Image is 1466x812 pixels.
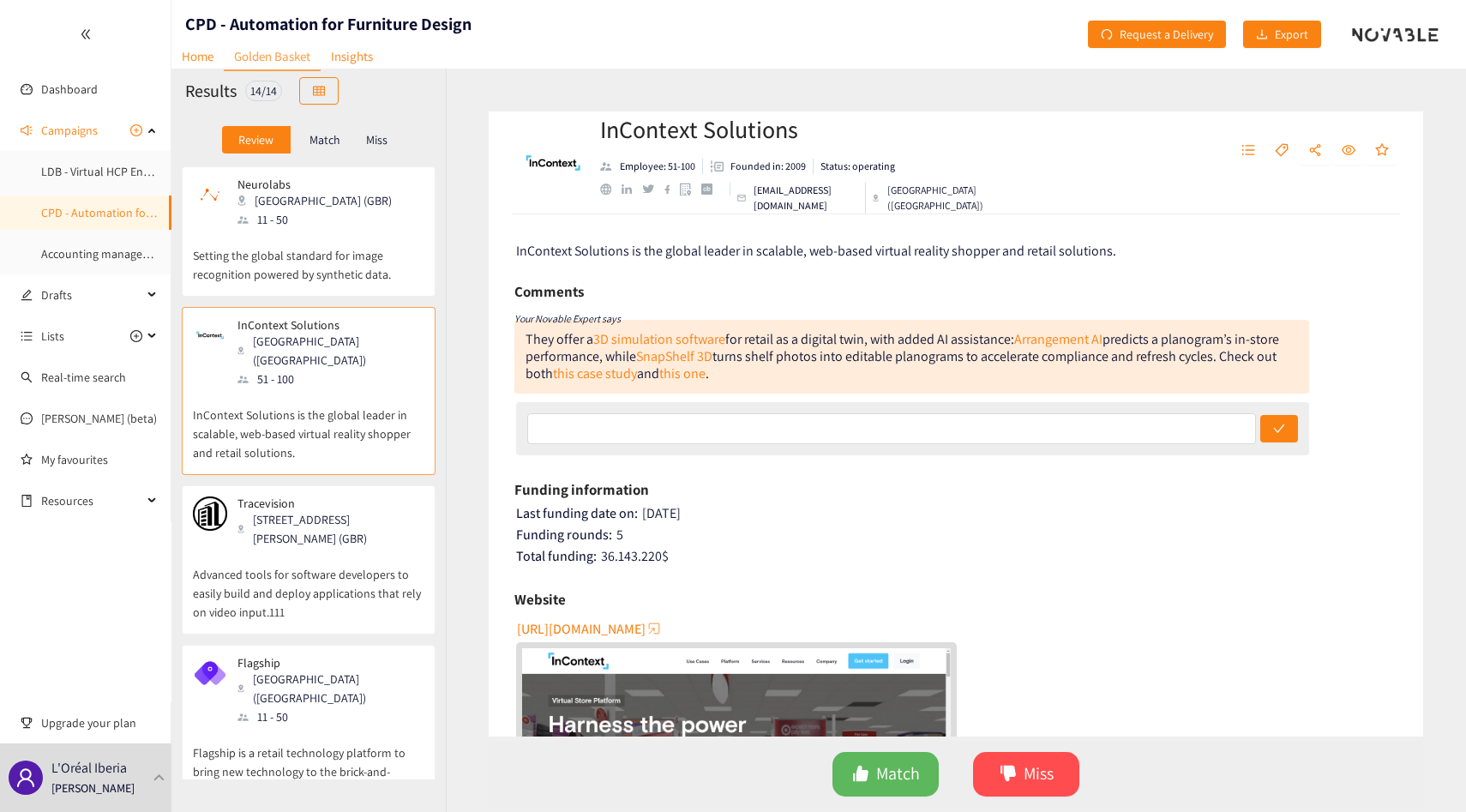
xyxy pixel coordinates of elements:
[185,12,472,36] h1: CPD - Automation for Furniture Design
[41,164,195,179] a: LDB - Virtual HCP Engagement
[41,81,98,97] a: Dashboard
[637,364,659,382] div: and
[309,133,340,147] p: Match
[1256,28,1268,42] span: download
[852,765,869,785] span: like
[517,618,646,640] span: [URL][DOMAIN_NAME]
[21,330,33,342] span: unordered-list
[237,656,412,670] p: Flagship
[516,505,1398,522] div: [DATE]
[620,159,695,174] p: Employee: 51-100
[516,504,638,522] span: Last funding date on:
[299,77,339,105] button: table
[245,81,282,101] div: 14 / 14
[680,183,701,195] a: google maps
[366,133,388,147] p: Miss
[1300,137,1331,165] button: share-alt
[600,159,703,174] li: Employees
[51,757,127,779] p: L'Oréal Iberia
[21,717,33,729] span: trophy
[237,670,423,707] div: [GEOGRAPHIC_DATA] ([GEOGRAPHIC_DATA])
[193,318,227,352] img: Snapshot of the company's website
[237,510,423,548] div: [STREET_ADDRESS][PERSON_NAME] (GBR)
[1367,137,1397,165] button: star
[41,278,142,312] span: Drafts
[973,752,1079,797] button: dislikeMiss
[193,548,424,622] p: Advanced tools for software developers to easily build and deploy applications that rely on video...
[516,548,1398,565] div: 36.143.220 $
[237,191,402,210] div: [GEOGRAPHIC_DATA] (GBR)
[41,319,64,353] span: Lists
[514,312,621,325] i: Your Novable Expert says
[600,112,1017,147] h2: InContext Solutions
[1275,25,1308,44] span: Export
[1266,137,1297,165] button: tag
[516,526,612,544] span: Funding rounds:
[21,124,33,136] span: sound
[321,43,383,69] a: Insights
[514,586,566,612] h6: Website
[622,184,642,195] a: linkedin
[1243,21,1321,48] button: downloadExport
[754,183,859,214] p: [EMAIL_ADDRESS][DOMAIN_NAME]
[41,205,237,220] a: CPD - Automation for Furniture Design
[664,184,681,194] a: facebook
[237,177,392,191] p: Neurolabs
[193,726,424,800] p: Flagship is a retail technology platform to bring new technology to the brick-and-mortar retail w...
[1308,143,1322,159] span: share-alt
[1342,143,1355,159] span: eye
[516,547,597,565] span: Total funding:
[1024,761,1054,787] span: Miss
[600,183,622,195] a: website
[185,79,237,103] h2: Results
[193,177,227,212] img: Snapshot of the company's website
[193,388,424,462] p: InContext Solutions is the global leader in scalable, web-based virtual reality shopper and retai...
[659,364,706,382] a: this one
[41,411,157,426] a: [PERSON_NAME] (beta)
[237,707,423,726] div: 11 - 50
[21,495,33,507] span: book
[876,761,920,787] span: Match
[873,183,1017,214] div: [GEOGRAPHIC_DATA] ([GEOGRAPHIC_DATA])
[820,159,895,174] p: Status: operating
[514,279,584,304] h6: Comments
[526,347,1277,382] div: heck out both
[238,133,273,147] p: Review
[1120,25,1213,44] span: Request a Delivery
[526,330,1279,382] div: They offer a for retail as a digital twin, with added AI assistance: predicts a planogram’s in-st...
[41,706,158,740] span: Upgrade your plan
[1233,137,1264,165] button: unordered-list
[1380,730,1466,812] iframe: Chat Widget
[80,28,92,40] span: double-left
[514,477,649,502] h6: Funding information
[1241,143,1255,159] span: unordered-list
[1088,21,1226,48] button: redoRequest a Delivery
[1000,765,1017,785] span: dislike
[516,242,1116,260] span: InContext Solutions is the global leader in scalable, web-based virtual reality shopper and retai...
[130,124,142,136] span: plus-circle
[1375,143,1389,159] span: star
[832,752,939,797] button: likeMatch
[51,779,135,797] p: [PERSON_NAME]
[224,43,321,71] a: Golden Basket
[41,246,233,262] a: Accounting management automation
[593,330,725,348] a: 3D simulation software
[193,656,227,690] img: Snapshot of the company's website
[517,615,663,642] button: [URL][DOMAIN_NAME]
[516,526,1398,544] div: 5
[553,364,637,382] a: this case study
[21,289,33,301] span: edit
[193,229,424,284] p: Setting the global standard for image recognition powered by synthetic data.
[706,364,709,382] div: .
[237,318,412,332] p: InContext Solutions
[1380,730,1466,812] div: Widget de chat
[1273,423,1285,436] span: check
[313,85,325,99] span: table
[703,159,814,174] li: Founded in year
[814,159,895,174] li: Status
[519,129,587,197] img: Company Logo
[642,184,664,193] a: twitter
[237,370,423,388] div: 51 - 100
[636,347,712,365] a: SnapShelf 3D
[1101,28,1113,42] span: redo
